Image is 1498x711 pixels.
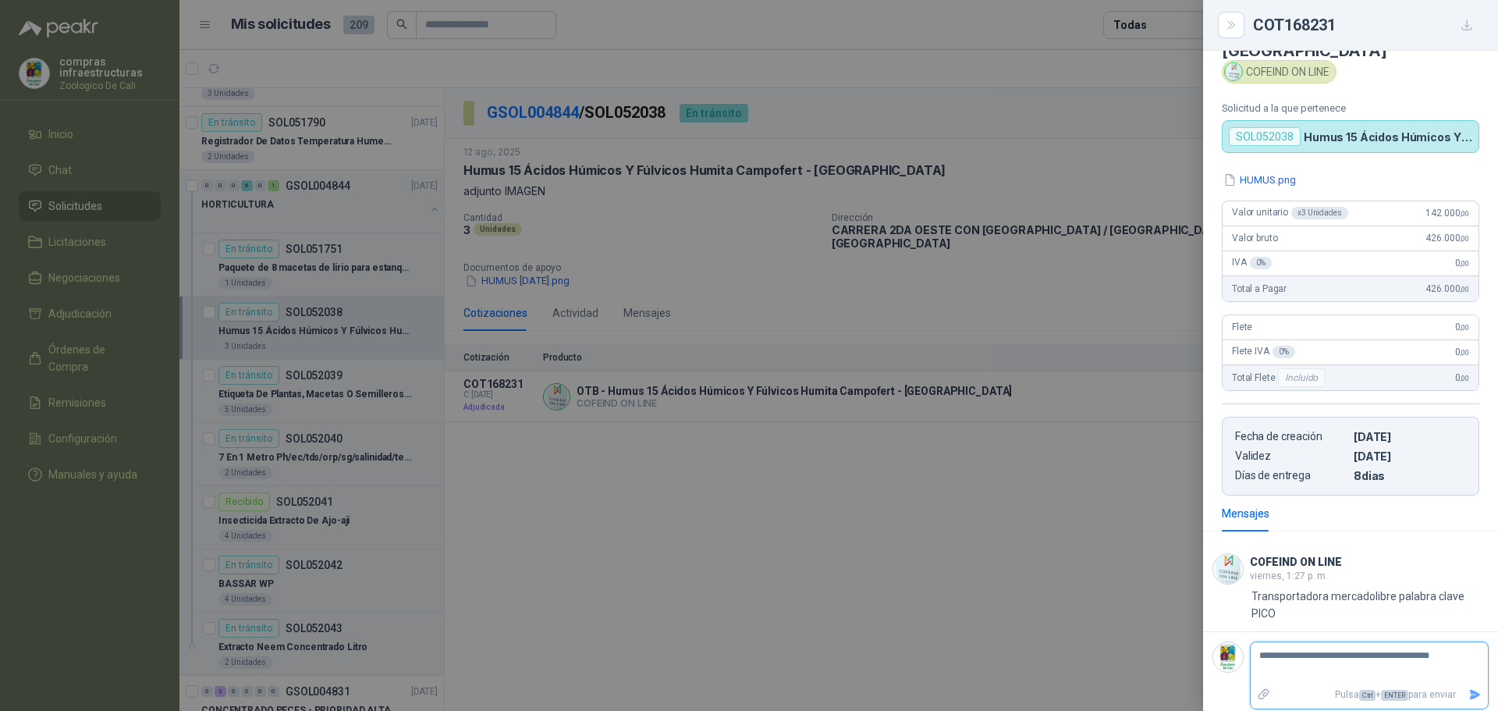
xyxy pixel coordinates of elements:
span: ,00 [1460,374,1469,382]
p: Días de entrega [1235,469,1347,482]
span: 0 [1455,372,1469,383]
p: Validez [1235,450,1347,463]
span: ,00 [1460,348,1469,357]
span: ,00 [1460,259,1469,268]
label: Adjuntar archivos [1251,681,1277,709]
span: 0 [1455,258,1469,268]
div: x 3 Unidades [1291,207,1348,219]
span: ,00 [1460,209,1469,218]
div: SOL052038 [1229,127,1301,146]
h3: COFEIND ON LINE [1250,558,1342,567]
span: Valor bruto [1232,233,1277,244]
div: COFEIND ON LINE [1222,60,1336,84]
p: Solicitud a la que pertenece [1222,102,1479,114]
span: 0 [1455,347,1469,357]
span: 426.000 [1425,233,1469,244]
span: IVA [1232,257,1272,269]
button: HUMUS.png [1222,172,1297,188]
img: Company Logo [1213,554,1243,584]
span: ,00 [1460,285,1469,293]
span: viernes, 1:27 p. m. [1250,571,1328,581]
span: 426.000 [1425,283,1469,294]
div: Mensajes [1222,505,1269,522]
span: ,00 [1460,323,1469,332]
div: 0 % [1250,257,1273,269]
div: COT168231 [1253,12,1479,37]
span: ENTER [1381,690,1408,701]
p: [DATE] [1354,450,1466,463]
span: 142.000 [1425,208,1469,219]
div: 0 % [1273,346,1295,358]
span: Flete IVA [1232,346,1295,358]
span: Valor unitario [1232,207,1348,219]
p: [DATE] [1354,430,1466,443]
div: Incluido [1278,368,1325,387]
p: 8 dias [1354,469,1466,482]
p: Fecha de creación [1235,430,1347,443]
span: Total Flete [1232,368,1328,387]
button: Enviar [1462,681,1488,709]
p: Humus 15 Ácidos Húmicos Y Fúlvicos Humita Campofert - [GEOGRAPHIC_DATA] [1304,130,1472,144]
span: Total a Pagar [1232,283,1287,294]
span: ,00 [1460,234,1469,243]
p: Transportadora mercadolibre palabra clave PICO [1251,588,1489,622]
img: Company Logo [1213,642,1243,672]
img: Company Logo [1225,63,1242,80]
button: Close [1222,16,1241,34]
span: Ctrl [1359,690,1376,701]
p: Pulsa + para enviar [1277,681,1463,709]
span: Flete [1232,322,1252,332]
span: 0 [1455,322,1469,332]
